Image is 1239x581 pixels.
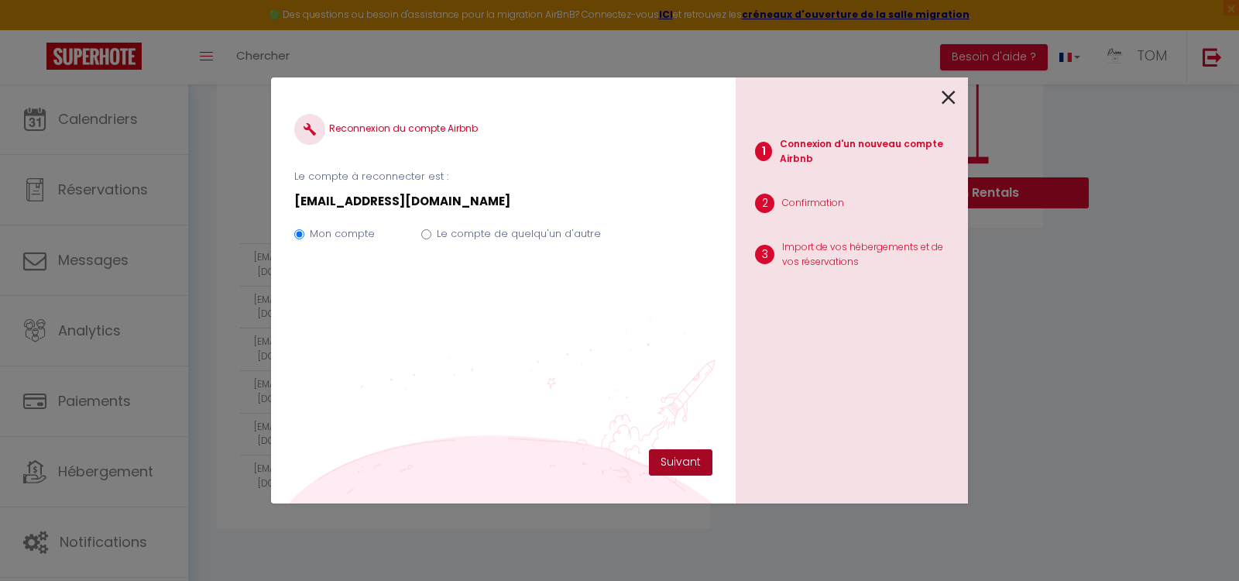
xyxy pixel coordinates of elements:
label: Le compte de quelqu'un d'autre [437,226,601,242]
p: Connexion d'un nouveau compte Airbnb [780,137,956,167]
span: 1 [755,142,772,161]
span: 3 [755,245,774,264]
button: Suivant [649,449,712,476]
button: Ouvrir le widget de chat LiveChat [12,6,59,53]
p: Import de vos hébergements et de vos réservations [782,240,956,270]
p: Le compte à reconnecter est : [294,169,712,184]
label: Mon compte [310,226,375,242]
h4: Reconnexion du compte Airbnb [294,114,712,145]
p: Confirmation [782,196,844,211]
p: [EMAIL_ADDRESS][DOMAIN_NAME] [294,192,712,211]
span: 2 [755,194,774,213]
